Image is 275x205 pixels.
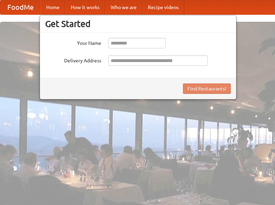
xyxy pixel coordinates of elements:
[142,0,184,14] a: Recipe videos
[45,55,101,64] label: Delivery Address
[45,19,231,29] h3: Get Started
[45,38,101,47] label: Your Name
[183,83,231,94] button: Find Restaurants!
[105,0,142,14] a: Who we are
[41,0,65,14] a: Home
[0,0,41,14] a: FoodMe
[65,0,105,14] a: How it works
